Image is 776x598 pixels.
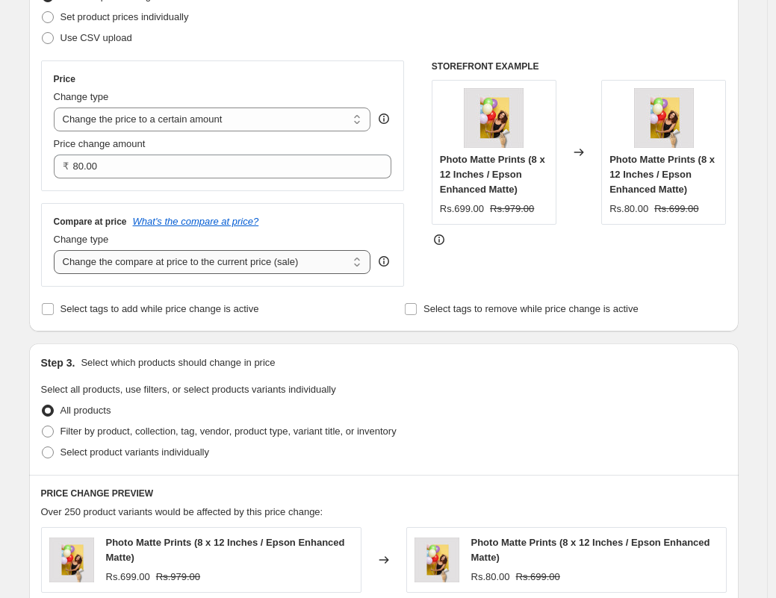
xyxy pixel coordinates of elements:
h6: PRICE CHANGE PREVIEW [41,488,727,499]
span: Over 250 product variants would be affected by this price change: [41,506,323,517]
img: photo-matte-prints-photo-print-custom-premium-wall-art-by-merideewar-181776124_80x.jpg [415,538,459,582]
span: Select all products, use filters, or select products variants individually [41,384,336,395]
span: Select tags to remove while price change is active [423,303,639,314]
span: Rs.979.00 [490,203,534,214]
h2: Step 3. [41,355,75,370]
h6: STOREFRONT EXAMPLE [432,60,727,72]
span: Rs.699.00 [106,571,150,582]
input: 80.00 [73,155,370,178]
span: Photo Matte Prints (8 x 12 Inches / Epson Enhanced Matte) [440,154,545,195]
span: Rs.699.00 [516,571,560,582]
div: help [376,111,391,126]
span: Rs.80.00 [609,203,648,214]
span: Photo Matte Prints (8 x 12 Inches / Epson Enhanced Matte) [106,537,345,563]
img: photo-matte-prints-photo-print-custom-premium-wall-art-by-merideewar-181776124_80x.jpg [49,538,94,582]
span: Set product prices individually [60,11,189,22]
span: Use CSV upload [60,32,132,43]
img: photo-matte-prints-photo-print-custom-premium-wall-art-by-merideewar-181776124_80x.jpg [464,88,524,148]
span: Change type [54,234,109,245]
span: Select product variants individually [60,446,209,458]
img: photo-matte-prints-photo-print-custom-premium-wall-art-by-merideewar-181776124_80x.jpg [634,88,694,148]
span: Price change amount [54,138,146,149]
span: Rs.699.00 [440,203,484,214]
span: All products [60,405,111,416]
span: Photo Matte Prints (8 x 12 Inches / Epson Enhanced Matte) [609,154,715,195]
span: ₹ [63,161,69,172]
span: Photo Matte Prints (8 x 12 Inches / Epson Enhanced Matte) [471,537,710,563]
h3: Price [54,73,75,85]
div: help [376,254,391,269]
p: Select which products should change in price [81,355,275,370]
span: Select tags to add while price change is active [60,303,259,314]
button: What's the compare at price? [133,216,259,227]
span: Rs.979.00 [156,571,200,582]
h3: Compare at price [54,216,127,228]
span: Rs.80.00 [471,571,510,582]
span: Rs.699.00 [654,203,698,214]
span: Change type [54,91,109,102]
span: Filter by product, collection, tag, vendor, product type, variant title, or inventory [60,426,397,437]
